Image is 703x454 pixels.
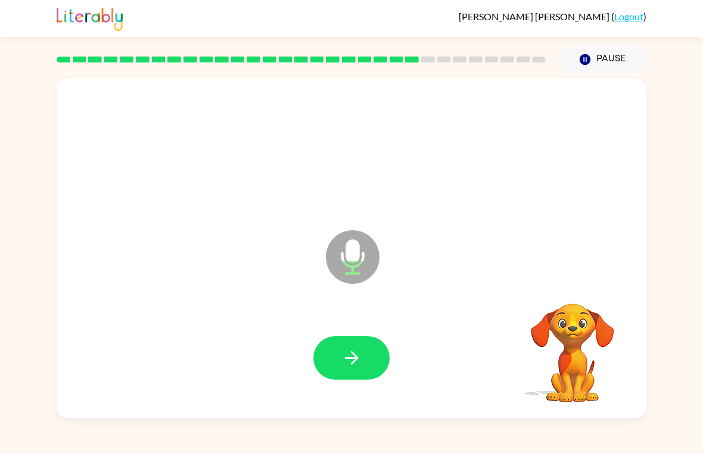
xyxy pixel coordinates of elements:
div: ( ) [459,11,646,22]
video: Your browser must support playing .mp4 files to use Literably. Please try using another browser. [513,285,632,404]
span: [PERSON_NAME] [PERSON_NAME] [459,11,611,22]
a: Logout [614,11,643,22]
button: Pause [560,46,646,73]
img: Literably [57,5,123,31]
